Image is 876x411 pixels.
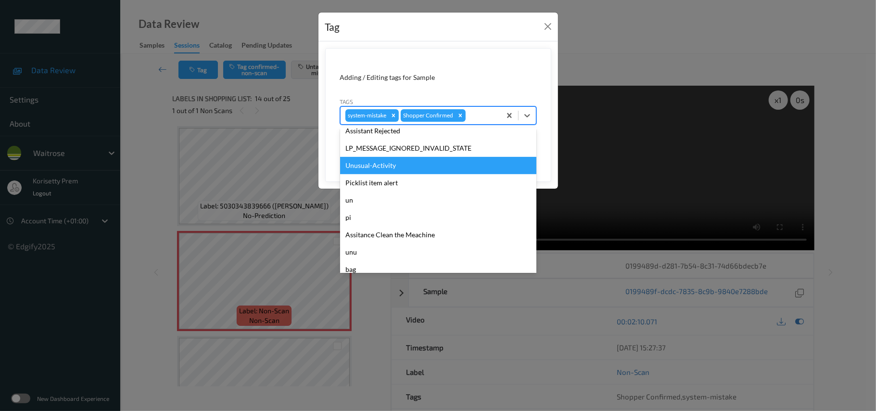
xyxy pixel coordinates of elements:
[340,97,354,106] label: Tags
[325,19,340,35] div: Tag
[340,73,536,82] div: Adding / Editing tags for Sample
[340,140,536,157] div: LP_MESSAGE_IGNORED_INVALID_STATE
[401,109,455,122] div: Shopper Confirmed
[340,261,536,278] div: bag
[340,209,536,226] div: pi
[340,226,536,244] div: Assitance Clean the Meachine
[455,109,466,122] div: Remove Shopper Confirmed
[340,244,536,261] div: unu
[541,20,555,33] button: Close
[340,122,536,140] div: Assistant Rejected
[340,192,536,209] div: un
[340,174,536,192] div: Picklist item alert
[340,157,536,174] div: Unusual-Activity
[345,109,388,122] div: system-mistake
[388,109,399,122] div: Remove system-mistake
